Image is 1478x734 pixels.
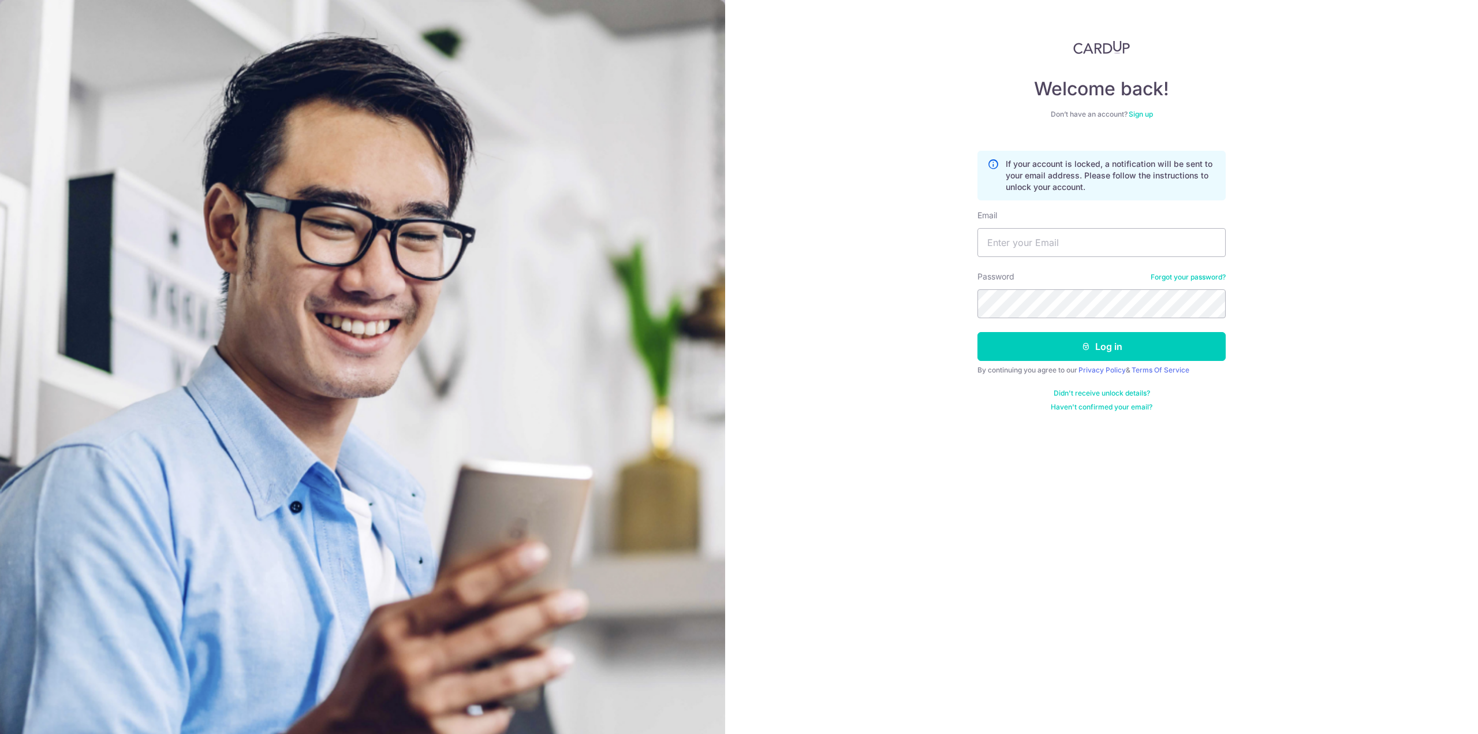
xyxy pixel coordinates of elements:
h4: Welcome back! [977,77,1226,100]
label: Password [977,271,1014,282]
button: Log in [977,332,1226,361]
div: By continuing you agree to our & [977,366,1226,375]
label: Email [977,210,997,221]
p: If your account is locked, a notification will be sent to your email address. Please follow the i... [1006,158,1216,193]
img: CardUp Logo [1073,40,1130,54]
a: Forgot your password? [1151,273,1226,282]
a: Didn't receive unlock details? [1054,389,1150,398]
a: Privacy Policy [1078,366,1126,374]
div: Don’t have an account? [977,110,1226,119]
a: Sign up [1129,110,1153,118]
a: Terms Of Service [1132,366,1189,374]
a: Haven't confirmed your email? [1051,403,1152,412]
input: Enter your Email [977,228,1226,257]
